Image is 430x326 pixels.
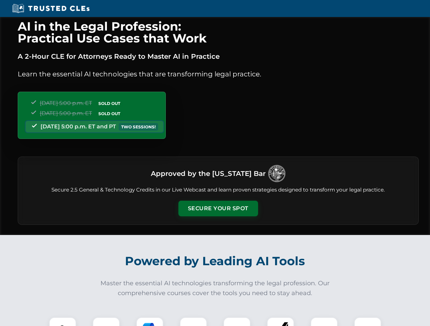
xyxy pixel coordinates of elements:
h2: Powered by Leading AI Tools [27,249,404,273]
span: SOLD OUT [96,110,123,117]
p: Master the essential AI technologies transforming the legal profession. Our comprehensive courses... [96,278,334,298]
h1: AI in the Legal Profession: Practical Use Cases that Work [18,20,419,44]
button: Secure Your Spot [178,201,258,216]
span: SOLD OUT [96,100,123,107]
img: Logo [268,165,285,182]
p: Learn the essential AI technologies that are transforming legal practice. [18,69,419,79]
h3: Approved by the [US_STATE] Bar [151,167,266,180]
p: Secure 2.5 General & Technology Credits in our Live Webcast and learn proven strategies designed ... [26,186,410,194]
span: [DATE] 5:00 p.m. ET [40,100,92,106]
p: A 2-Hour CLE for Attorneys Ready to Master AI in Practice [18,51,419,62]
img: Trusted CLEs [10,3,92,14]
span: [DATE] 5:00 p.m. ET [40,110,92,116]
